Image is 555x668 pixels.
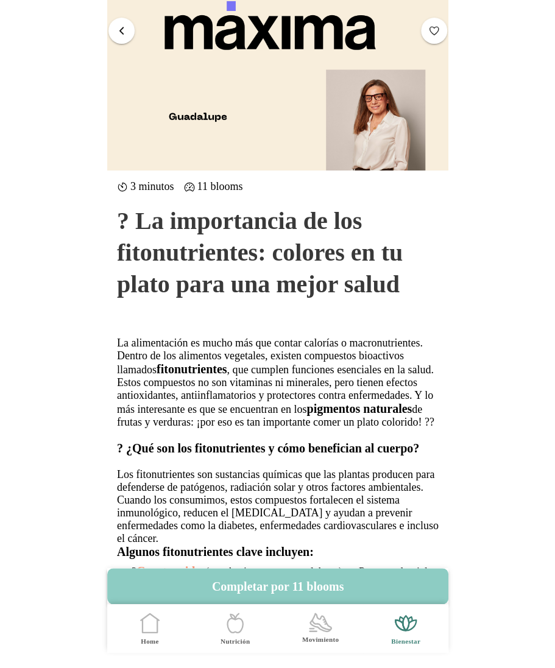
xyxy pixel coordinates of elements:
[302,635,338,644] ion-label: Movimiento
[391,637,420,646] ion-label: Bienestar
[141,637,159,646] ion-label: Home
[117,545,314,558] b: Algunos fitonutrientes clave incluyen:
[107,568,448,604] button: Completar por 11 blooms
[136,564,205,578] b: Carotenoides
[306,402,412,415] b: pigmentos naturales
[157,362,227,376] b: fitonutrientes
[183,180,242,193] ion-label: 11 blooms
[117,441,419,455] b: ? ¿Qué son los fitonutrientes y cómo benefician al cuerpo?
[117,337,439,429] div: La alimentación es mucho más que contar calorías o macronutrientes. Dentro de los alimentos veget...
[117,468,439,545] div: Los fitonutrientes son sustancias químicas que las plantas producen para defenderse de patógenos,...
[117,559,439,605] li: ? (zanahorias, tomates, calabaza) → Protegen la piel y la visión.
[117,205,439,300] h1: ? La importancia de los fitonutrientes: colores en tu plato para una mejor salud
[117,180,174,193] ion-label: 3 minutos
[220,637,249,646] ion-label: Nutrición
